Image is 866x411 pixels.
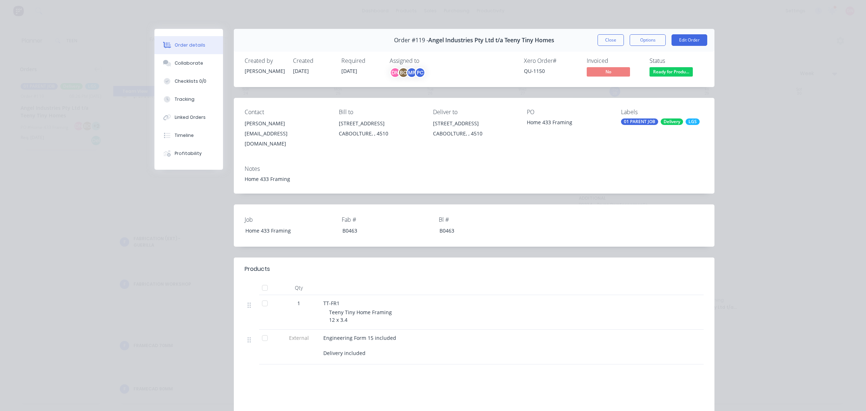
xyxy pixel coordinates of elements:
div: [STREET_ADDRESS]CABOOLTURE, , 4510 [433,118,516,142]
div: 01 PARENT JOB [621,118,658,125]
div: Profitability [175,150,202,157]
div: LGS [686,118,700,125]
label: Job [245,215,335,224]
button: Ready for Produ... [649,67,693,78]
div: Invoiced [587,57,641,64]
div: Home 433 Framing [245,175,704,183]
div: Timeline [175,132,194,139]
label: Fab # [342,215,432,224]
div: Required [341,57,381,64]
span: Teeny Tiny Home Framing 12 x 3.4 [329,309,392,323]
div: [PERSON_NAME] [245,67,284,75]
div: [STREET_ADDRESS] [433,118,516,129]
div: Xero Order # [524,57,578,64]
div: Created by [245,57,284,64]
div: PC [415,67,425,78]
div: Collaborate [175,60,203,66]
div: Products [245,265,270,273]
div: MP [406,67,417,78]
span: [DATE] [293,68,309,74]
div: Delivery [661,118,683,125]
div: Deliver to [433,109,516,116]
button: Collaborate [154,54,223,72]
div: Checklists 0/0 [175,78,206,85]
span: Order #119 - [394,37,428,44]
div: Home 433 Framing [240,225,330,236]
div: [PERSON_NAME][EMAIL_ADDRESS][DOMAIN_NAME] [245,118,327,149]
div: [STREET_ADDRESS] [339,118,421,129]
div: B0463 [337,225,427,236]
div: Notes [245,165,704,172]
div: QU-1150 [524,67,578,75]
button: DNBCMPPC [390,67,425,78]
button: Profitability [154,144,223,163]
div: BC [398,67,409,78]
div: DN [390,67,401,78]
span: Engineering Form 15 included Delivery included [323,334,396,356]
span: Ready for Produ... [649,67,693,76]
span: 1 [297,299,300,307]
button: Close [598,34,624,46]
div: Tracking [175,96,194,103]
div: PO [527,109,609,116]
span: Angel Industries Pty Ltd t/a Teeny Tiny Homes [428,37,554,44]
button: Checklists 0/0 [154,72,223,90]
button: Tracking [154,90,223,108]
div: Assigned to [390,57,462,64]
div: Created [293,57,333,64]
div: B0463 [434,225,524,236]
div: [PERSON_NAME] [245,118,327,129]
div: Bill to [339,109,421,116]
span: [DATE] [341,68,357,74]
div: [STREET_ADDRESS]CABOOLTURE, , 4510 [339,118,421,142]
div: CABOOLTURE, , 4510 [339,129,421,139]
div: CABOOLTURE, , 4510 [433,129,516,139]
button: Timeline [154,126,223,144]
button: Edit Order [672,34,707,46]
button: Linked Orders [154,108,223,126]
span: No [587,67,630,76]
div: Qty [277,281,320,295]
div: Status [649,57,704,64]
div: Contact [245,109,327,116]
span: External [280,334,318,342]
div: Linked Orders [175,114,206,121]
div: [EMAIL_ADDRESS][DOMAIN_NAME] [245,129,327,149]
div: Labels [621,109,704,116]
label: Bl # [439,215,529,224]
button: Options [630,34,666,46]
button: Order details [154,36,223,54]
div: Order details [175,42,205,48]
div: Home 433 Framing [527,118,609,129]
span: TT-FR1 [323,300,340,307]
